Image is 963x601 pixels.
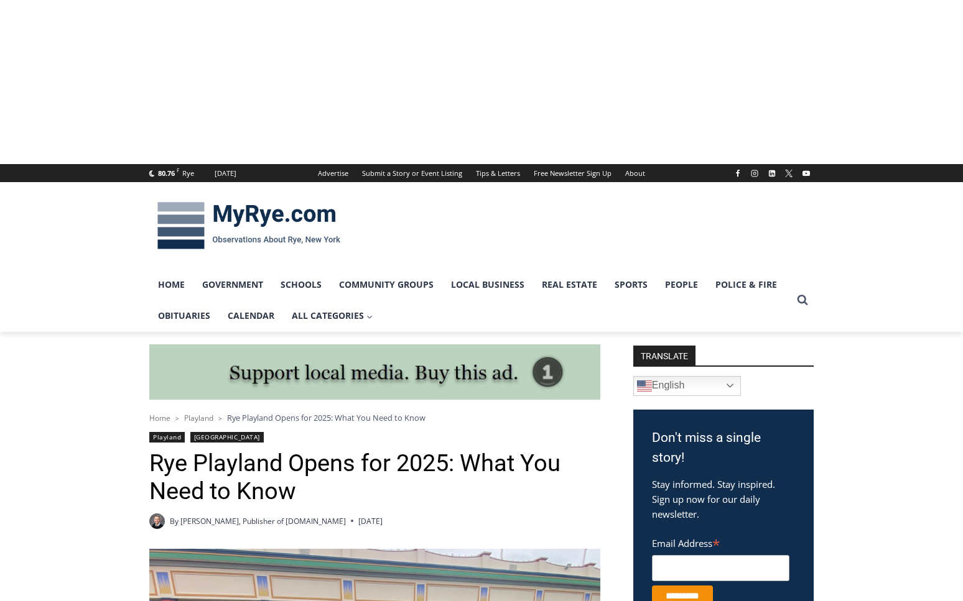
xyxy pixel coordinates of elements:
a: Author image [149,513,165,529]
a: Obituaries [149,300,219,331]
a: X [781,166,796,181]
a: Home [149,269,193,300]
a: Calendar [219,300,283,331]
p: Stay informed. Stay inspired. Sign up now for our daily newsletter. [652,477,795,521]
a: All Categories [283,300,381,331]
span: > [218,414,222,423]
a: Police & Fire [707,269,786,300]
a: Free Newsletter Sign Up [527,164,618,182]
a: Linkedin [765,166,779,181]
a: Facebook [730,166,745,181]
a: About [618,164,652,182]
h3: Don't miss a single story! [652,428,795,467]
a: Playland [149,432,185,443]
a: Schools [272,269,330,300]
span: All Categories [292,309,373,323]
a: Home [149,413,170,423]
a: [GEOGRAPHIC_DATA] [190,432,264,443]
strong: TRANSLATE [633,346,695,365]
a: English [633,376,741,396]
a: Tips & Letters [469,164,527,182]
a: [PERSON_NAME], Publisher of [DOMAIN_NAME] [180,516,346,526]
a: Real Estate [533,269,606,300]
nav: Primary Navigation [149,269,791,332]
div: Rye [182,168,194,179]
span: > [175,414,179,423]
h1: Rye Playland Opens for 2025: What You Need to Know [149,449,600,506]
span: 80.76 [158,168,175,178]
div: [DATE] [215,168,236,179]
span: Rye Playland Opens for 2025: What You Need to Know [227,412,426,423]
nav: Breadcrumbs [149,411,600,424]
label: Email Address [652,531,789,553]
a: Community Groups [330,269,442,300]
a: Local Business [442,269,533,300]
a: Submit a Story or Event Listing [355,164,469,182]
a: Sports [606,269,656,300]
img: MyRye.com [149,193,348,258]
nav: Secondary Navigation [311,164,652,182]
img: support local media, buy this ad [149,344,600,400]
span: F [177,167,179,173]
a: People [656,269,707,300]
a: Advertise [311,164,355,182]
a: YouTube [799,166,814,181]
time: [DATE] [358,515,383,527]
img: en [637,378,652,393]
button: View Search Form [791,289,814,311]
span: By [170,515,179,527]
a: Instagram [747,166,762,181]
a: Government [193,269,272,300]
a: Playland [184,413,213,423]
